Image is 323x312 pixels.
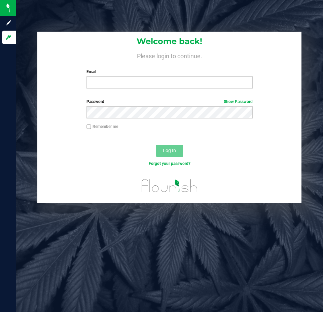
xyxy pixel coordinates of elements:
[224,99,253,104] a: Show Password
[37,51,301,59] h4: Please login to continue.
[86,125,91,129] input: Remember me
[149,161,190,166] a: Forgot your password?
[86,69,252,75] label: Email
[86,99,104,104] span: Password
[5,20,12,26] inline-svg: Sign up
[5,34,12,41] inline-svg: Log in
[37,37,301,46] h1: Welcome back!
[156,145,183,157] button: Log In
[137,174,203,198] img: flourish_logo.svg
[163,148,176,153] span: Log In
[86,124,118,130] label: Remember me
